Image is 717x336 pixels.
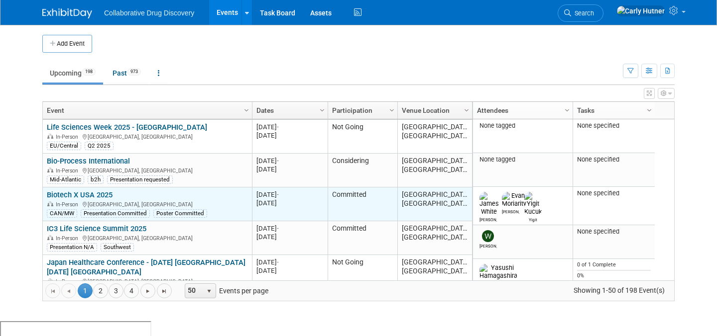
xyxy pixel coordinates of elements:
[277,191,279,198] span: -
[577,189,651,197] div: None specified
[256,102,321,119] a: Dates
[47,209,77,217] div: CAN/MW
[328,120,397,154] td: Not Going
[144,287,152,295] span: Go to the next page
[277,225,279,232] span: -
[577,102,648,119] a: Tasks
[277,258,279,266] span: -
[462,102,473,117] a: Column Settings
[242,106,250,114] span: Column Settings
[47,157,130,166] a: Bio-Process International
[387,102,398,117] a: Column Settings
[397,221,472,255] td: [GEOGRAPHIC_DATA], [GEOGRAPHIC_DATA]
[479,216,497,222] div: James White
[47,142,81,150] div: EU/Central
[81,209,150,217] div: Presentation Committed
[105,64,148,83] a: Past973
[256,199,323,207] div: [DATE]
[397,255,472,298] td: [GEOGRAPHIC_DATA], [GEOGRAPHIC_DATA]
[140,283,155,298] a: Go to the next page
[47,168,53,172] img: In-Person Event
[524,216,542,222] div: Yigit Kucuk
[47,200,247,208] div: [GEOGRAPHIC_DATA], [GEOGRAPHIC_DATA]
[47,278,53,283] img: In-Person Event
[502,208,519,214] div: Evan Moriarity
[402,102,466,119] a: Venue Location
[88,175,104,183] div: b2h
[479,242,497,249] div: William Wright
[645,106,653,114] span: Column Settings
[101,243,134,251] div: Southwest
[397,154,472,187] td: [GEOGRAPHIC_DATA], [GEOGRAPHIC_DATA]
[45,283,60,298] a: Go to the first page
[85,142,114,150] div: Q2 2025
[61,283,76,298] a: Go to the previous page
[524,192,542,216] img: Yigit Kucuk
[47,132,247,141] div: [GEOGRAPHIC_DATA], [GEOGRAPHIC_DATA]
[562,102,573,117] a: Column Settings
[477,122,569,130] div: None tagged
[256,190,323,199] div: [DATE]
[107,175,173,183] div: Presentation requested
[644,102,655,117] a: Column Settings
[479,192,499,216] img: James White
[104,9,194,17] span: Collaborative Drug Discovery
[47,234,247,242] div: [GEOGRAPHIC_DATA], [GEOGRAPHIC_DATA]
[49,287,57,295] span: Go to the first page
[328,221,397,255] td: Committed
[256,157,323,165] div: [DATE]
[502,192,526,208] img: Evan Moriarity
[256,258,323,266] div: [DATE]
[185,284,202,298] span: 50
[56,168,81,174] span: In-Person
[577,228,651,236] div: None specified
[47,166,247,174] div: [GEOGRAPHIC_DATA], [GEOGRAPHIC_DATA]
[463,106,471,114] span: Column Settings
[56,201,81,208] span: In-Person
[577,156,651,164] div: None specified
[47,201,53,206] img: In-Person Event
[93,283,108,298] a: 2
[47,134,53,139] img: In-Person Event
[47,224,146,233] a: IC3 Life Science Summit 2025
[47,123,207,132] a: Life Sciences Week 2025 - [GEOGRAPHIC_DATA]
[42,35,92,53] button: Add Event
[78,283,93,298] span: 1
[47,235,53,240] img: In-Person Event
[47,175,84,183] div: Mid-Atlantic
[577,122,651,130] div: None specified
[328,255,397,298] td: Not Going
[56,235,81,242] span: In-Person
[397,187,472,221] td: [GEOGRAPHIC_DATA], [GEOGRAPHIC_DATA]
[42,8,92,18] img: ExhibitDay
[397,120,472,154] td: [GEOGRAPHIC_DATA], [GEOGRAPHIC_DATA]
[256,165,323,173] div: [DATE]
[577,261,651,268] div: 0 of 1 Complete
[241,102,252,117] a: Column Settings
[558,4,603,22] a: Search
[477,156,569,164] div: None tagged
[328,154,397,187] td: Considering
[124,283,139,298] a: 4
[109,283,123,298] a: 3
[256,233,323,241] div: [DATE]
[277,157,279,165] span: -
[160,287,168,295] span: Go to the last page
[157,283,172,298] a: Go to the last page
[256,131,323,140] div: [DATE]
[82,68,96,76] span: 198
[388,106,396,114] span: Column Settings
[127,68,141,76] span: 973
[47,258,245,276] a: Japan Healthcare Conference - [DATE] [GEOGRAPHIC_DATA] [DATE] [GEOGRAPHIC_DATA]
[565,283,674,297] span: Showing 1-50 of 198 Event(s)
[47,277,247,285] div: [GEOGRAPHIC_DATA], [GEOGRAPHIC_DATA]
[317,102,328,117] a: Column Settings
[56,134,81,140] span: In-Person
[42,64,103,83] a: Upcoming198
[616,5,665,16] img: Carly Hutner
[172,283,278,298] span: Events per page
[477,102,566,119] a: Attendees
[256,123,323,131] div: [DATE]
[256,266,323,275] div: [DATE]
[153,209,207,217] div: Poster Committed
